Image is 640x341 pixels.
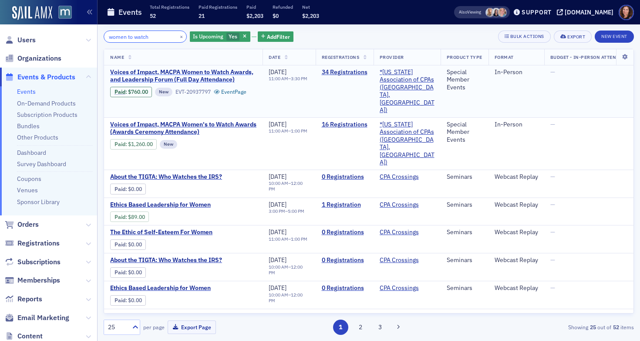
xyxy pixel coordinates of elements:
[5,72,75,82] a: Events & Products
[550,173,555,181] span: —
[291,75,307,82] time: 3:30 PM
[550,256,555,264] span: —
[17,294,42,304] span: Reports
[463,323,634,331] div: Showing out of items
[168,321,216,334] button: Export Page
[17,35,36,45] span: Users
[104,31,187,43] input: Search…
[110,173,256,181] a: About the TIGTA: Who Watches the IRS?
[269,208,285,214] time: 3:00 PM
[269,173,286,181] span: [DATE]
[269,201,286,208] span: [DATE]
[495,228,538,236] div: Webcast Replay
[588,323,597,331] strong: 25
[380,256,419,264] a: CPA Crossings
[447,284,482,292] div: Seminars
[550,284,555,292] span: —
[380,54,404,60] span: Provider
[495,68,538,76] div: In-Person
[229,33,237,40] span: Yes
[495,312,538,320] div: Webcast Replay
[5,220,39,229] a: Orders
[288,208,304,214] time: 5:00 PM
[373,320,388,335] button: 3
[269,312,286,320] span: [DATE]
[5,294,42,304] a: Reports
[115,214,128,220] span: :
[495,173,538,181] div: Webcast Replay
[550,228,555,236] span: —
[115,297,125,303] a: Paid
[17,133,58,141] a: Other Products
[459,9,481,15] span: Viewing
[492,8,501,17] span: Kelly Brown
[322,312,367,320] a: 0 Registrations
[380,173,435,181] span: CPA Crossings
[267,33,290,41] span: Add Filter
[269,228,286,236] span: [DATE]
[115,297,128,303] span: :
[495,201,538,209] div: Webcast Replay
[322,54,360,60] span: Registrations
[550,201,555,208] span: —
[447,228,482,236] div: Seminars
[115,269,128,276] span: :
[128,186,142,192] span: $0.00
[269,128,288,134] time: 11:00 AM
[269,284,286,292] span: [DATE]
[510,34,544,39] div: Bulk Actions
[110,184,146,194] div: Paid: 0 - $0
[269,68,286,76] span: [DATE]
[333,320,348,335] button: 1
[199,4,237,10] p: Paid Registrations
[380,201,435,209] span: CPA Crossings
[269,264,288,270] time: 10:00 AM
[128,89,148,95] span: $760.00
[595,32,634,40] a: New Event
[550,54,633,60] span: Budget - In-Person Attendance
[322,256,367,264] a: 0 Registrations
[557,9,616,15] button: [DOMAIN_NAME]
[110,201,256,209] a: Ethics Based Leadership for Women
[5,276,60,285] a: Memberships
[193,33,223,40] span: Is Upcoming
[115,241,128,248] span: :
[110,68,256,84] a: Voices of Impact, MACPA Women to Watch Awards, and Leadership Forum (Full Day Attendance)
[459,9,467,15] div: Also
[175,89,211,95] div: EVT-20937797
[17,257,61,267] span: Subscriptions
[291,236,307,242] time: 1:00 PM
[110,121,256,136] a: Voices of Impact, MACPA Women's to Watch Awards (Awards Ceremony Attendance)
[246,4,263,10] p: Paid
[110,284,256,292] span: Ethics Based Leadership for Women
[5,54,61,63] a: Organizations
[302,12,319,19] span: $2,203
[495,54,514,60] span: Format
[115,89,128,95] span: :
[246,12,263,19] span: $2,203
[199,12,205,19] span: 21
[269,236,288,242] time: 11:00 AM
[554,31,592,43] button: Export
[447,256,482,264] div: Seminars
[17,99,76,107] a: On-Demand Products
[118,7,142,17] h1: Events
[110,228,256,236] a: The Ethic of Self-Esteem For Women
[17,198,60,206] a: Sponsor Library
[258,31,293,42] button: AddFilter
[143,323,165,331] label: per page
[110,139,157,150] div: Paid: 18 - $126000
[17,149,46,157] a: Dashboard
[322,121,367,129] a: 16 Registrations
[115,186,128,192] span: :
[115,141,125,147] a: Paid
[128,297,142,303] span: $0.00
[322,201,367,209] a: 1 Registration
[17,88,36,95] a: Events
[150,12,156,19] span: 52
[52,6,72,20] a: View Homepage
[380,201,419,209] a: CPA Crossings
